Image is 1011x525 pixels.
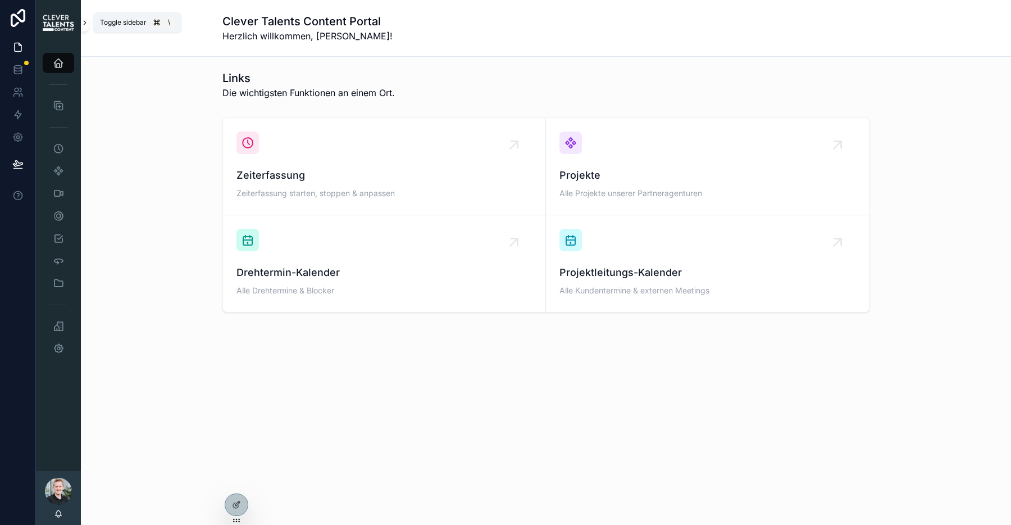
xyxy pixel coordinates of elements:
[36,45,81,373] div: scrollable content
[546,118,869,215] a: ProjekteAlle Projekte unserer Partneragenturen
[559,285,855,296] span: Alle Kundentermine & externen Meetings
[43,14,74,31] img: App logo
[559,168,855,183] span: Projekte
[236,285,532,296] span: Alle Drehtermine & Blocker
[236,188,532,199] span: Zeiterfassung starten, stoppen & anpassen
[222,70,395,86] h1: Links
[546,215,869,312] a: Projektleitungs-KalenderAlle Kundentermine & externen Meetings
[236,265,532,280] span: Drehtermin-Kalender
[223,215,546,312] a: Drehtermin-KalenderAlle Drehtermine & Blocker
[165,18,174,27] span: \
[559,188,855,199] span: Alle Projekte unserer Partneragenturen
[223,118,546,215] a: ZeiterfassungZeiterfassung starten, stoppen & anpassen
[222,29,393,43] span: Herzlich willkommen, [PERSON_NAME]!
[100,18,147,27] span: Toggle sidebar
[236,168,532,183] span: Zeiterfassung
[222,13,393,29] h1: Clever Talents Content Portal
[222,86,395,99] span: Die wichtigsten Funktionen an einem Ort.
[559,265,855,280] span: Projektleitungs-Kalender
